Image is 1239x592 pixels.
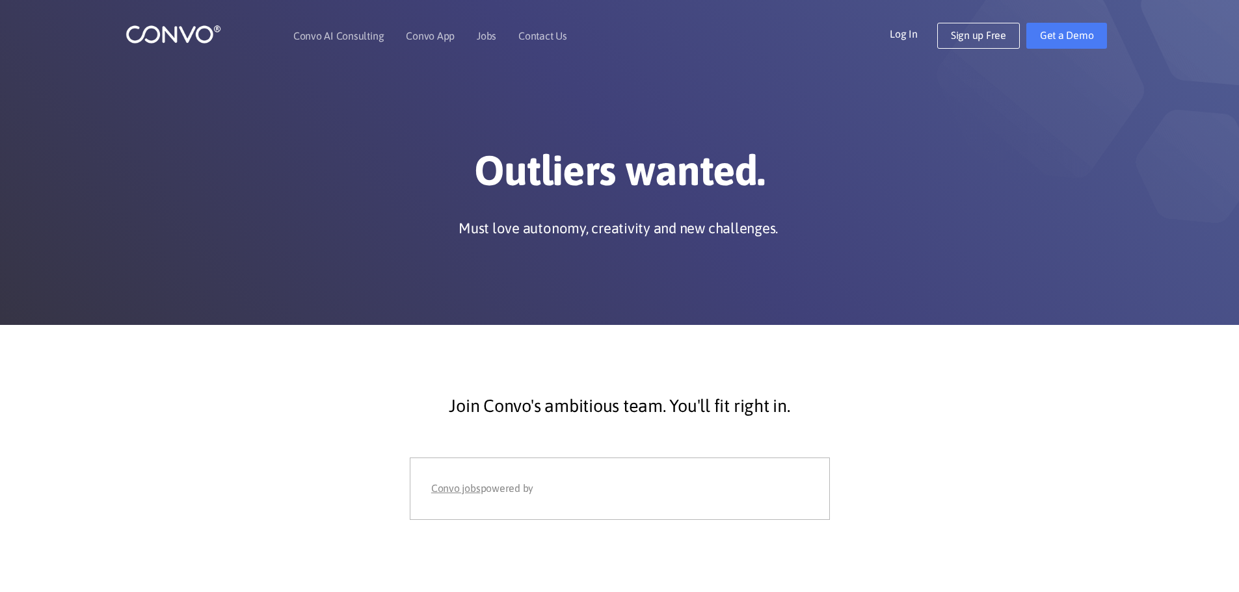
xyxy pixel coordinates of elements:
img: logo_1.png [126,24,221,44]
p: Join Convo's ambitious team. You'll fit right in. [269,390,971,422]
a: Sign up Free [937,23,1020,49]
h1: Outliers wanted. [259,146,981,205]
a: Convo AI Consulting [293,31,384,41]
a: Log In [890,23,937,44]
a: Contact Us [518,31,567,41]
a: Convo jobs [431,479,481,498]
a: Get a Demo [1026,23,1108,49]
a: Convo App [406,31,455,41]
div: powered by [431,479,808,498]
p: Must love autonomy, creativity and new challenges. [459,218,778,238]
a: Jobs [477,31,496,41]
